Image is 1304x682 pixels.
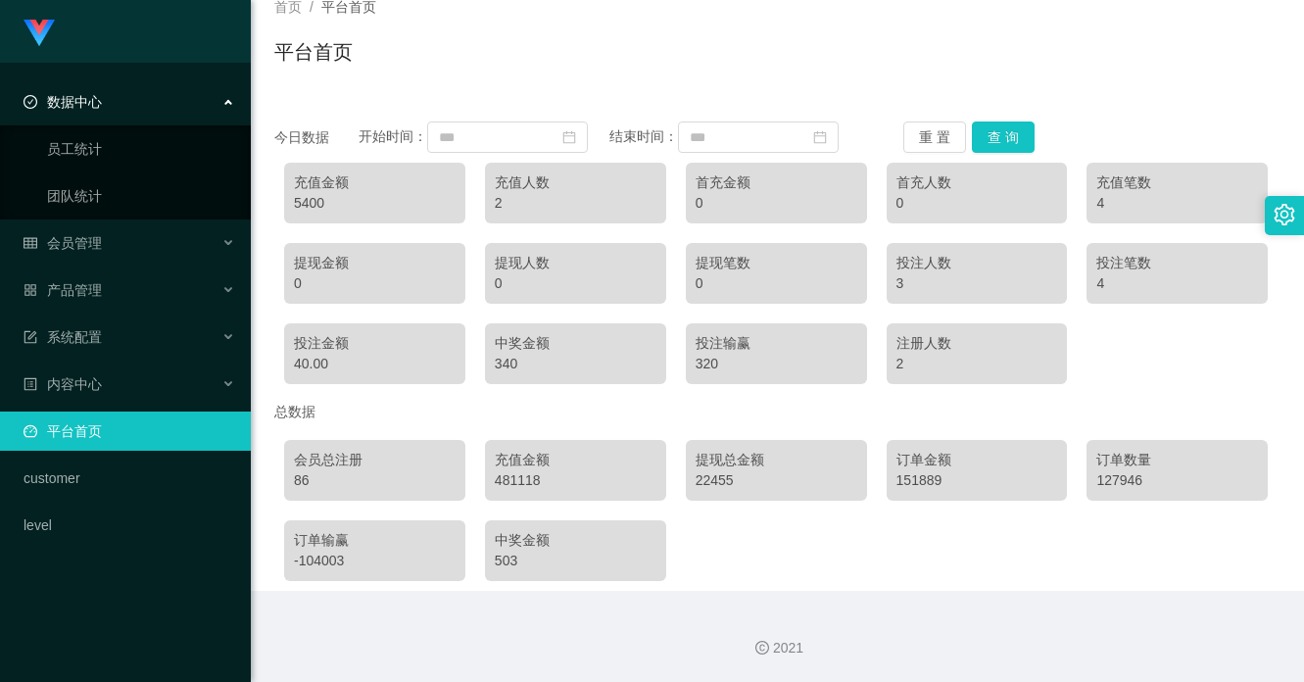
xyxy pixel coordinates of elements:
div: -104003 [294,551,456,571]
a: 团队统计 [47,176,235,216]
div: 中奖金额 [495,333,656,354]
span: 内容中心 [24,376,102,392]
div: 481118 [495,470,656,491]
div: 40.00 [294,354,456,374]
div: 充值金额 [495,450,656,470]
div: 总数据 [274,394,1280,430]
div: 投注输赢 [696,333,857,354]
div: 0 [896,193,1058,214]
div: 今日数据 [274,127,359,148]
div: 0 [696,273,857,294]
span: 结束时间： [609,128,678,144]
button: 重 置 [903,122,966,153]
i: 图标: profile [24,377,37,391]
div: 2 [495,193,656,214]
div: 0 [294,273,456,294]
i: 图标: check-circle-o [24,95,37,109]
div: 首充金额 [696,172,857,193]
div: 会员总注册 [294,450,456,470]
div: 提现笔数 [696,253,857,273]
div: 投注笔数 [1096,253,1258,273]
i: 图标: calendar [813,130,827,144]
div: 4 [1096,273,1258,294]
span: 数据中心 [24,94,102,110]
h1: 平台首页 [274,37,353,67]
div: 投注金额 [294,333,456,354]
div: 首充人数 [896,172,1058,193]
a: 图标: dashboard平台首页 [24,412,235,451]
span: 产品管理 [24,282,102,298]
div: 86 [294,470,456,491]
div: 充值笔数 [1096,172,1258,193]
div: 2 [896,354,1058,374]
div: 127946 [1096,470,1258,491]
div: 充值人数 [495,172,656,193]
span: 开始时间： [359,128,427,144]
div: 投注人数 [896,253,1058,273]
a: customer [24,459,235,498]
div: 151889 [896,470,1058,491]
div: 22455 [696,470,857,491]
div: 订单输赢 [294,530,456,551]
div: 0 [495,273,656,294]
button: 查 询 [972,122,1035,153]
div: 4 [1096,193,1258,214]
div: 3 [896,273,1058,294]
div: 340 [495,354,656,374]
a: level [24,506,235,545]
div: 320 [696,354,857,374]
a: 员工统计 [47,129,235,169]
i: 图标: table [24,236,37,250]
i: 图标: form [24,330,37,344]
img: logo.9652507e.png [24,20,55,47]
div: 订单金额 [896,450,1058,470]
i: 图标: copyright [755,641,769,655]
div: 中奖金额 [495,530,656,551]
div: 注册人数 [896,333,1058,354]
div: 提现金额 [294,253,456,273]
div: 充值金额 [294,172,456,193]
div: 5400 [294,193,456,214]
div: 0 [696,193,857,214]
i: 图标: setting [1274,204,1295,225]
span: 会员管理 [24,235,102,251]
span: 系统配置 [24,329,102,345]
i: 图标: appstore-o [24,283,37,297]
div: 503 [495,551,656,571]
div: 提现人数 [495,253,656,273]
i: 图标: calendar [562,130,576,144]
div: 提现总金额 [696,450,857,470]
div: 订单数量 [1096,450,1258,470]
div: 2021 [266,638,1288,658]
